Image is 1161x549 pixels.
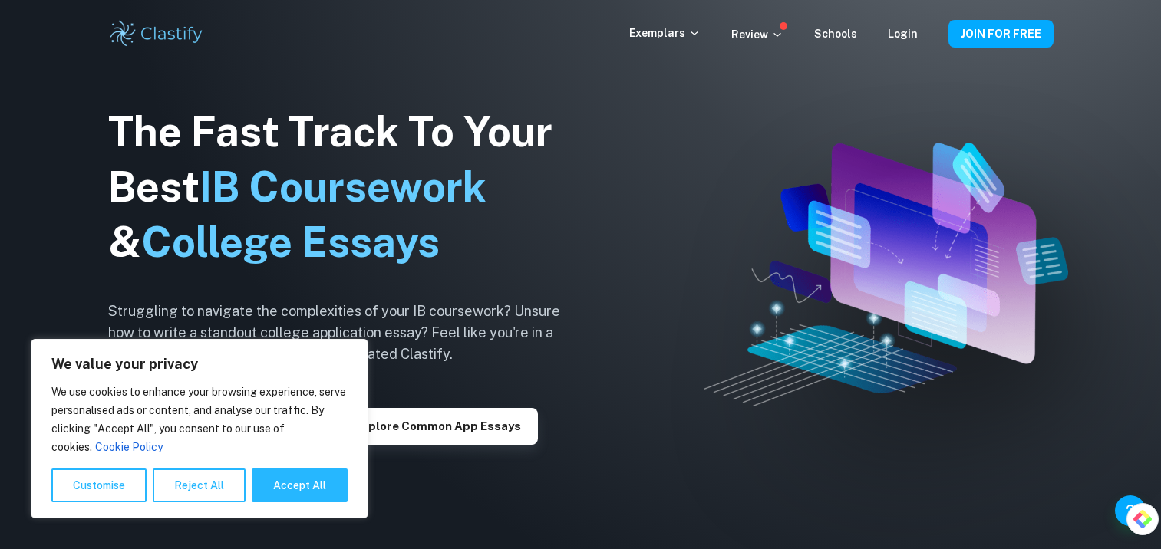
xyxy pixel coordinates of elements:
p: We value your privacy [51,355,348,373]
button: Customise [51,468,147,502]
button: JOIN FOR FREE [948,20,1054,48]
img: Clastify logo [108,18,206,49]
h1: The Fast Track To Your Best & [108,104,584,270]
img: Clastify hero [704,143,1068,406]
p: We use cookies to enhance your browsing experience, serve personalised ads or content, and analys... [51,383,348,456]
a: Login [888,28,918,40]
button: Help and Feedback [1115,495,1146,526]
a: Schools [814,28,857,40]
div: We value your privacy [31,339,368,518]
a: Explore Common App essays [338,418,538,432]
p: Exemplars [629,25,701,41]
button: Explore Common App essays [338,408,538,445]
span: IB Coursework [200,163,486,211]
a: Cookie Policy [94,440,163,454]
p: Review [731,26,783,43]
button: Accept All [252,468,348,502]
button: Reject All [153,468,246,502]
span: College Essays [141,218,440,266]
h6: Struggling to navigate the complexities of your IB coursework? Unsure how to write a standout col... [108,301,584,365]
